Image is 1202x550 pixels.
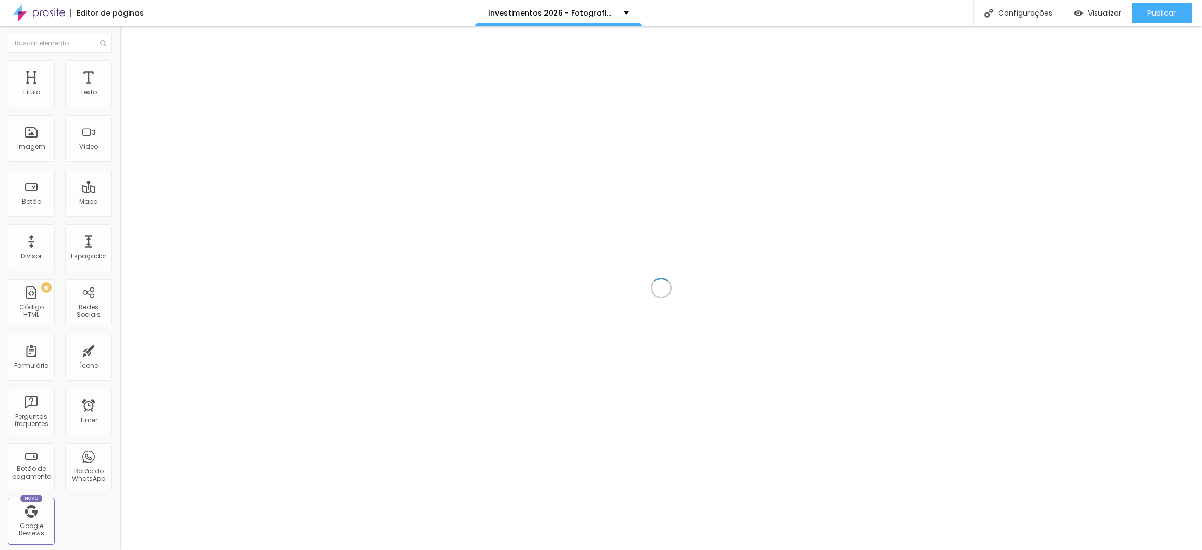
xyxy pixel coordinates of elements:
div: Botão do WhatsApp [68,468,109,483]
div: Ícone [80,362,98,369]
div: Perguntas frequentes [10,413,52,428]
div: Mapa [79,198,98,205]
div: Título [22,89,40,96]
div: Redes Sociais [68,304,109,319]
button: Publicar [1132,3,1192,23]
div: Formulário [14,362,48,369]
div: Vídeo [79,143,98,151]
div: Texto [80,89,97,96]
div: Divisor [21,253,42,260]
img: Icone [100,40,106,46]
div: Botão de pagamento [10,465,52,480]
span: Visualizar [1088,9,1121,17]
div: Imagem [17,143,45,151]
input: Buscar elemento [8,34,112,53]
div: Novo [20,495,43,502]
div: Espaçador [71,253,106,260]
img: view-1.svg [1074,9,1083,18]
div: Botão [22,198,41,205]
img: Icone [984,9,993,18]
div: Código HTML [10,304,52,319]
button: Visualizar [1063,3,1132,23]
div: Google Reviews [10,522,52,537]
div: Timer [80,417,97,424]
span: Publicar [1147,9,1176,17]
div: Editor de páginas [70,9,144,17]
p: Investimentos 2026 - Fotografia de Casamento - Darin Photos [488,9,616,17]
